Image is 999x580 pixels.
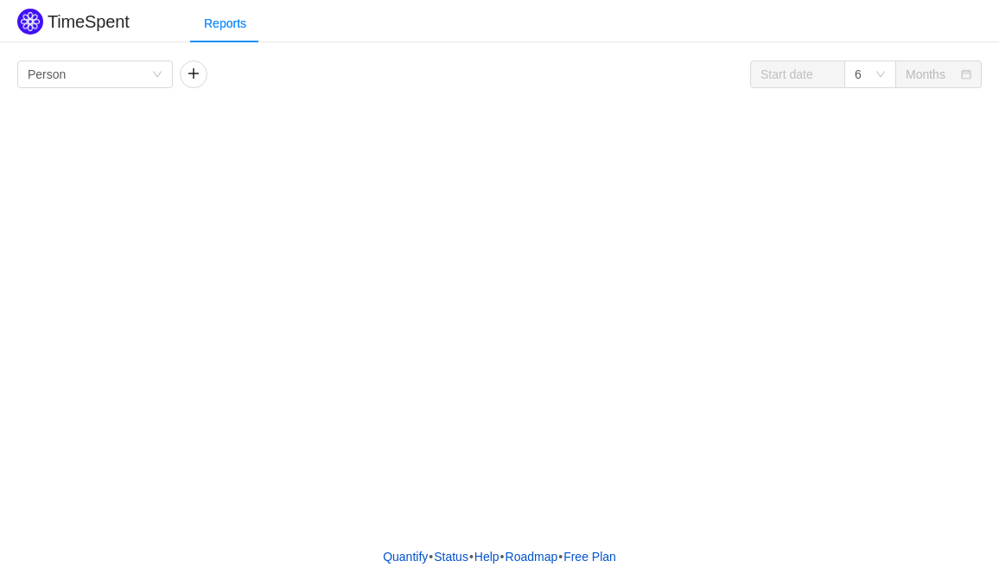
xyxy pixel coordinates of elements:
[961,69,971,81] i: icon: calendar
[180,61,207,88] button: icon: plus
[28,61,66,87] div: Person
[750,61,845,88] input: Start date
[906,61,945,87] div: Months
[563,544,617,570] button: Free Plan
[429,550,433,564] span: •
[469,550,474,564] span: •
[433,544,469,570] a: Status
[558,550,563,564] span: •
[855,61,862,87] div: 6
[152,69,162,81] i: icon: down
[500,550,505,564] span: •
[505,544,559,570] a: Roadmap
[48,12,130,31] h2: TimeSpent
[875,69,886,81] i: icon: down
[474,544,500,570] a: Help
[17,9,43,35] img: Quantify logo
[190,4,260,43] div: Reports
[382,544,429,570] a: Quantify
